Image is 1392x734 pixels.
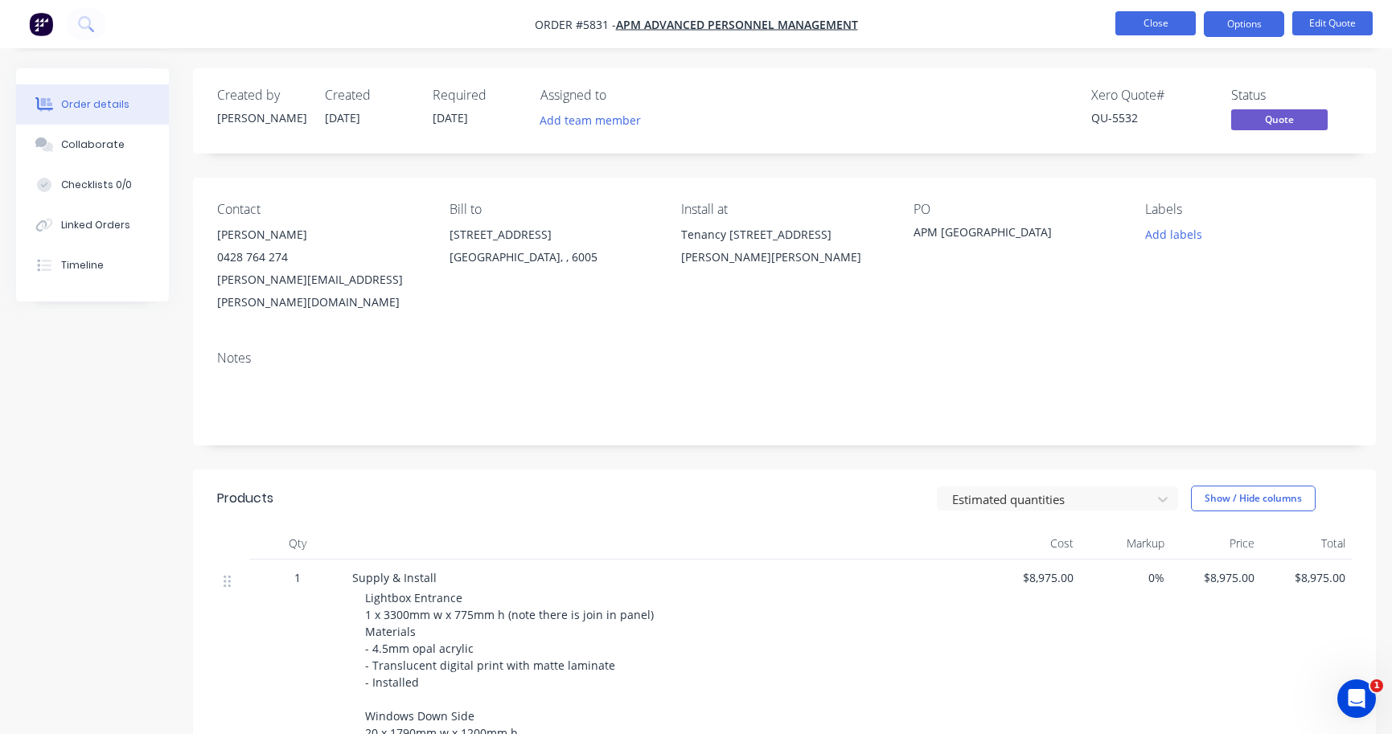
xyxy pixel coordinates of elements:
div: Install at [681,202,888,217]
button: Edit Quote [1292,11,1373,35]
span: $8,975.00 [996,569,1074,586]
button: Collaborate [16,125,169,165]
span: Order #5831 - [535,17,616,32]
div: Checklists 0/0 [61,178,132,192]
div: [PERSON_NAME]0428 764 274[PERSON_NAME][EMAIL_ADDRESS][PERSON_NAME][DOMAIN_NAME] [217,223,424,314]
button: Linked Orders [16,205,169,245]
div: Contact [217,202,424,217]
button: Add labels [1136,223,1210,245]
div: Total [1261,527,1352,560]
iframe: Intercom live chat [1337,679,1376,718]
span: 0% [1086,569,1164,586]
span: Supply & Install [352,570,437,585]
div: Xero Quote # [1091,88,1212,103]
div: Tenancy [STREET_ADDRESS][PERSON_NAME][PERSON_NAME] [681,223,888,269]
button: Add team member [532,109,650,131]
div: Linked Orders [61,218,130,232]
button: Checklists 0/0 [16,165,169,205]
div: Products [217,489,273,508]
div: PO [914,202,1120,217]
button: Order details [16,84,169,125]
div: Status [1231,88,1352,103]
div: Qty [249,527,346,560]
div: Timeline [61,258,104,273]
div: Required [433,88,521,103]
div: [PERSON_NAME] [217,223,424,246]
span: $8,975.00 [1177,569,1255,586]
div: [PERSON_NAME] [217,109,306,126]
a: APM Advanced Personnel Management [616,17,858,32]
img: Factory [29,12,53,36]
div: [GEOGRAPHIC_DATA], , 6005 [450,246,656,269]
span: $8,975.00 [1267,569,1345,586]
button: Show / Hide columns [1191,486,1316,511]
div: Labels [1145,202,1352,217]
div: Price [1171,527,1262,560]
div: Cost [989,527,1080,560]
div: [STREET_ADDRESS][GEOGRAPHIC_DATA], , 6005 [450,223,656,275]
button: Add team member [540,109,650,131]
button: Options [1204,11,1284,37]
div: QU-5532 [1091,109,1212,126]
div: [PERSON_NAME][EMAIL_ADDRESS][PERSON_NAME][DOMAIN_NAME] [217,269,424,314]
div: Order details [61,97,129,112]
div: 0428 764 274 [217,246,424,269]
span: [DATE] [433,110,468,125]
span: 1 [1370,679,1383,692]
div: Tenancy [STREET_ADDRESS][PERSON_NAME][PERSON_NAME] [681,223,888,275]
span: [DATE] [325,110,360,125]
div: Created [325,88,413,103]
div: Created by [217,88,306,103]
div: Assigned to [540,88,701,103]
div: Notes [217,351,1352,366]
span: 1 [294,569,301,586]
button: Close [1115,11,1196,35]
span: Quote [1231,109,1328,129]
div: Markup [1080,527,1171,560]
div: Collaborate [61,137,125,152]
div: Bill to [450,202,656,217]
button: Timeline [16,245,169,285]
div: APM [GEOGRAPHIC_DATA] [914,223,1115,246]
div: [STREET_ADDRESS] [450,223,656,246]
